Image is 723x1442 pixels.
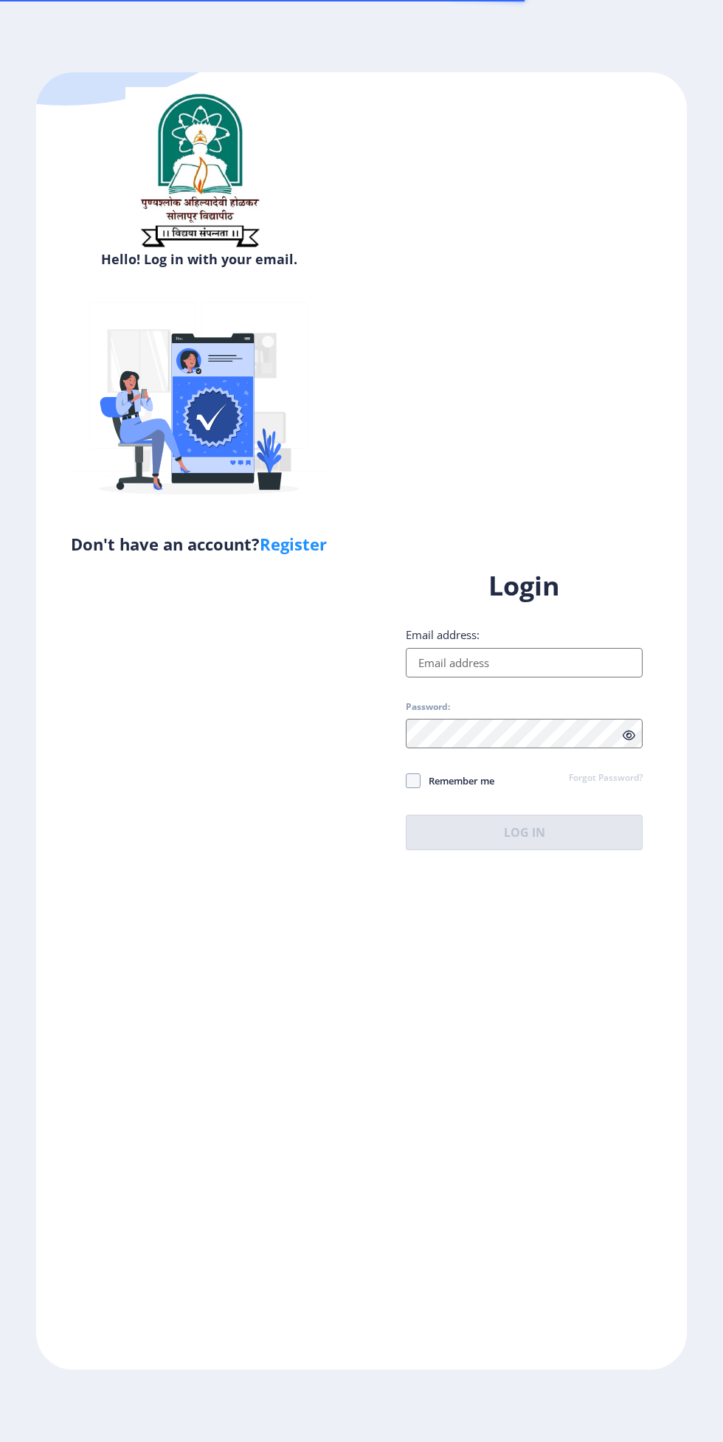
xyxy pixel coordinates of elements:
[47,250,350,268] h6: Hello! Log in with your email.
[260,533,327,555] a: Register
[406,701,450,713] label: Password:
[406,568,643,604] h1: Login
[569,772,643,785] a: Forgot Password?
[406,815,643,850] button: Log In
[406,648,643,677] input: Email address
[406,627,480,642] label: Email address:
[125,87,273,254] img: sulogo.png
[47,532,350,556] h5: Don't have an account?
[421,772,494,790] span: Remember me
[70,274,328,532] img: Verified-rafiki.svg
